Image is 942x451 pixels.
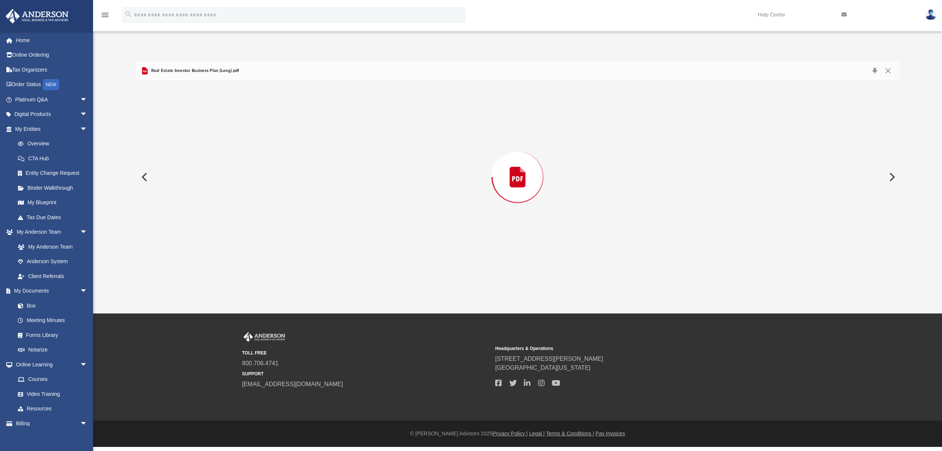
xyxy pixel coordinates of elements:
[10,298,91,313] a: Box
[101,10,109,19] i: menu
[242,350,490,356] small: TOLL FREE
[10,401,95,416] a: Resources
[5,357,95,372] a: Online Learningarrow_drop_down
[10,239,91,254] a: My Anderson Team
[242,332,287,342] img: Anderson Advisors Platinum Portal
[10,136,99,151] a: Overview
[5,284,95,299] a: My Documentsarrow_drop_down
[3,9,71,23] img: Anderson Advisors Platinum Portal
[124,10,133,18] i: search
[10,313,95,328] a: Meeting Minutes
[242,370,490,377] small: SUPPORT
[925,9,936,20] img: User Pic
[10,210,99,225] a: Tax Due Dates
[10,328,91,343] a: Forms Library
[80,284,95,299] span: arrow_drop_down
[5,48,99,63] a: Online Ordering
[80,357,95,372] span: arrow_drop_down
[5,62,99,77] a: Tax Organizers
[495,365,591,371] a: [GEOGRAPHIC_DATA][US_STATE]
[80,122,95,137] span: arrow_drop_down
[43,79,59,90] div: NEW
[10,166,99,181] a: Entity Change Request
[495,345,743,352] small: Headquarters & Operations
[5,225,95,240] a: My Anderson Teamarrow_drop_down
[242,381,343,387] a: [EMAIL_ADDRESS][DOMAIN_NAME]
[5,122,99,136] a: My Entitiesarrow_drop_down
[136,61,900,273] div: Preview
[5,92,99,107] a: Platinum Q&Aarrow_drop_down
[242,360,279,366] a: 800.706.4741
[10,343,95,357] a: Notarize
[881,66,895,76] button: Close
[595,430,625,436] a: Pay Invoices
[80,225,95,240] span: arrow_drop_down
[10,195,95,210] a: My Blueprint
[5,77,99,92] a: Order StatusNEW
[529,430,545,436] a: Legal |
[495,356,603,362] a: [STREET_ADDRESS][PERSON_NAME]
[10,372,95,387] a: Courses
[5,33,99,48] a: Home
[149,67,239,74] span: Real Estate Investor Business Plan (Long).pdf
[546,430,594,436] a: Terms & Conditions |
[10,387,91,401] a: Video Training
[493,430,528,436] a: Privacy Policy |
[5,416,99,431] a: Billingarrow_drop_down
[10,254,95,269] a: Anderson System
[93,430,942,438] div: © [PERSON_NAME] Advisors 2025
[5,107,99,122] a: Digital Productsarrow_drop_down
[80,92,95,107] span: arrow_drop_down
[10,180,99,195] a: Binder Walkthrough
[80,416,95,431] span: arrow_drop_down
[80,107,95,122] span: arrow_drop_down
[883,167,900,187] button: Next File
[868,66,881,76] button: Download
[136,167,152,187] button: Previous File
[101,14,109,19] a: menu
[10,269,95,284] a: Client Referrals
[10,151,99,166] a: CTA Hub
